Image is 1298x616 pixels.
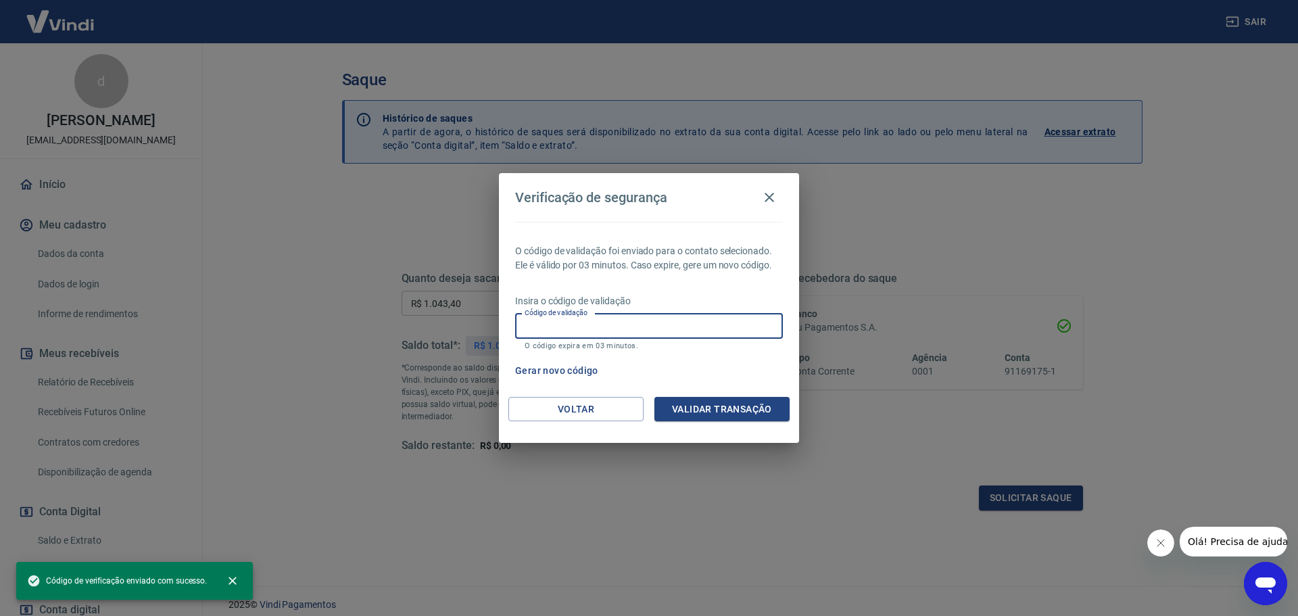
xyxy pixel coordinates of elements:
button: Gerar novo código [510,358,604,383]
button: Voltar [508,397,644,422]
iframe: Fechar mensagem [1147,529,1174,556]
button: Validar transação [654,397,790,422]
span: Olá! Precisa de ajuda? [8,9,114,20]
iframe: Botão para abrir a janela de mensagens [1244,562,1287,605]
button: close [218,566,247,596]
span: Código de verificação enviado com sucesso. [27,574,207,588]
iframe: Mensagem da empresa [1180,527,1287,556]
p: Insira o código de validação [515,294,783,308]
p: O código expira em 03 minutos. [525,341,773,350]
label: Código de validação [525,308,587,318]
p: O código de validação foi enviado para o contato selecionado. Ele é válido por 03 minutos. Caso e... [515,244,783,273]
h4: Verificação de segurança [515,189,667,206]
